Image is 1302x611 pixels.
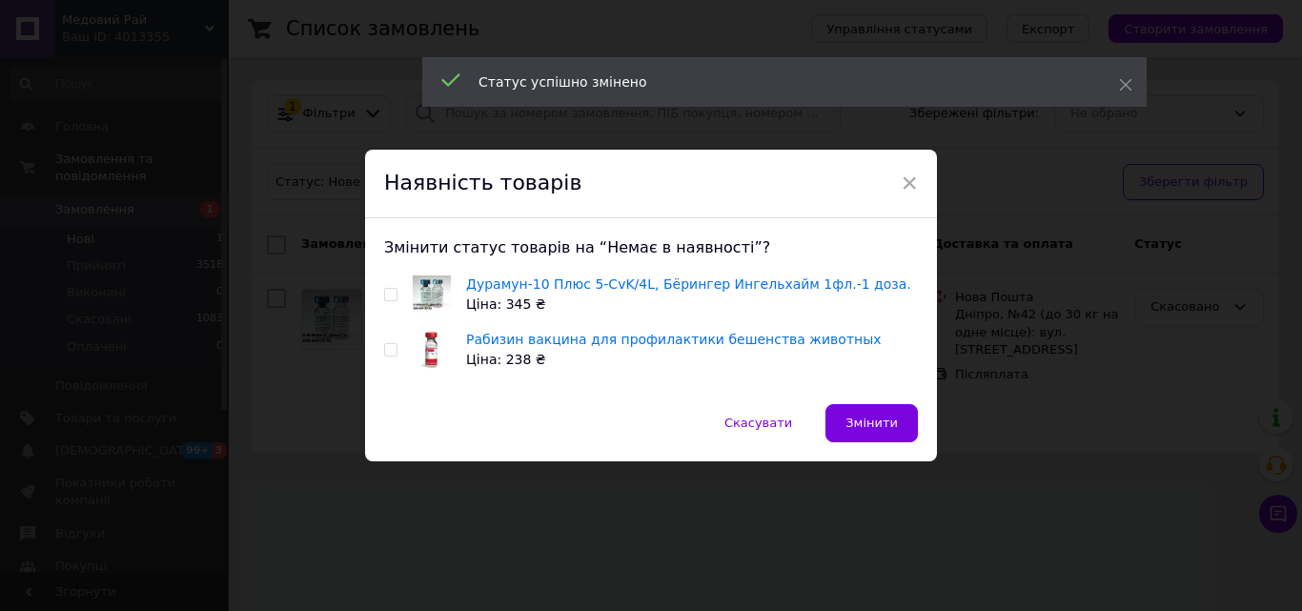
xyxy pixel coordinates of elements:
[478,72,1071,92] div: Статус успішно змінено
[365,150,937,218] div: Наявність товарів
[704,404,812,442] button: Скасувати
[825,404,918,442] button: Змінити
[845,416,898,430] span: Змінити
[384,237,918,258] div: Змінити статус товарів на “Немає в наявності”?
[466,276,911,292] a: Дурамун-10 Плюс 5-CvK/4L, Бёрингер Ингельхайм 1фл.-1 доза.
[901,167,918,199] span: ×
[466,332,882,347] a: Рабизин вакцина для профилактики бешенства животных
[466,295,911,315] div: Ціна: 345 ₴
[724,416,792,430] span: Скасувати
[466,350,882,370] div: Ціна: 238 ₴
